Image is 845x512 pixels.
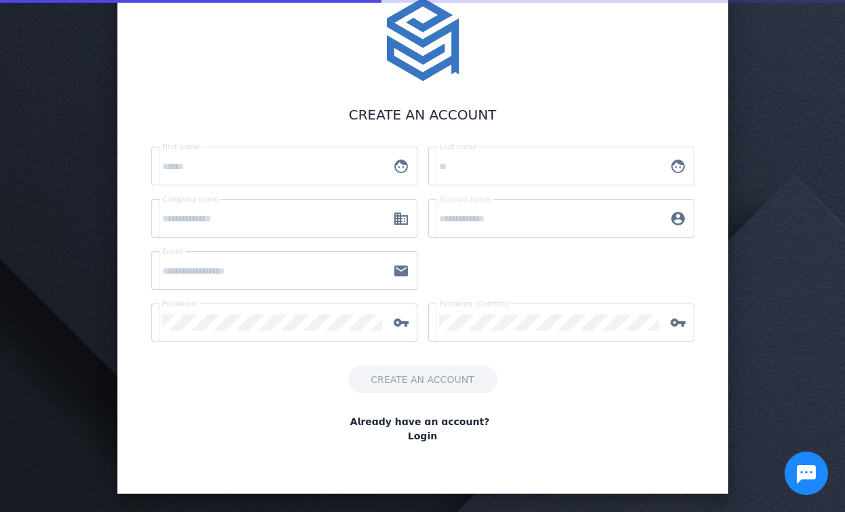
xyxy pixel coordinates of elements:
mat-icon: face [662,158,694,175]
span: Already have an account? [350,415,489,429]
div: CREATE AN ACCOUNT [151,105,694,125]
mat-icon: business [385,211,417,227]
mat-label: Email [162,247,182,255]
mat-label: Last name [439,143,476,151]
a: Login [408,429,437,443]
mat-icon: account_circle [662,211,694,227]
mat-icon: face [385,158,417,175]
mat-icon: mail [385,263,417,279]
mat-label: Password [162,299,196,308]
mat-label: First name [162,143,200,151]
mat-icon: vpn_key [385,314,417,331]
mat-icon: vpn_key [662,314,694,331]
mat-label: Account name [439,195,491,203]
mat-label: Company name [162,195,219,203]
mat-label: Password (Confirm) [439,299,509,308]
